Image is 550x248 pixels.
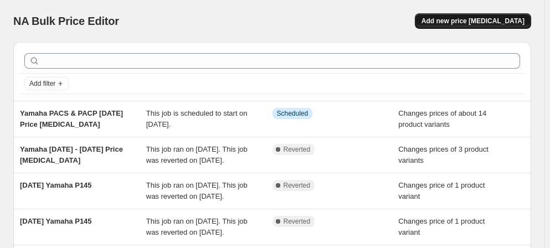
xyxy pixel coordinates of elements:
span: Changes price of 1 product variant [398,217,485,236]
span: Changes prices of 3 product variants [398,145,489,164]
span: This job is scheduled to start on [DATE]. [146,109,248,128]
span: Changes prices of about 14 product variants [398,109,486,128]
span: Reverted [284,181,311,190]
span: [DATE] Yamaha P145 [20,217,92,225]
span: Add new price [MEDICAL_DATA] [422,17,525,25]
span: Reverted [284,217,311,226]
span: [DATE] Yamaha P145 [20,181,92,189]
span: Yamaha PACS & PACP [DATE] Price [MEDICAL_DATA] [20,109,123,128]
span: This job ran on [DATE]. This job was reverted on [DATE]. [146,145,248,164]
span: Yamaha [DATE] - [DATE] Price [MEDICAL_DATA] [20,145,123,164]
span: This job ran on [DATE]. This job was reverted on [DATE]. [146,217,248,236]
span: Changes price of 1 product variant [398,181,485,200]
span: Reverted [284,145,311,154]
span: Add filter [29,79,55,88]
button: Add new price [MEDICAL_DATA] [415,13,531,29]
span: NA Bulk Price Editor [13,15,119,27]
span: This job ran on [DATE]. This job was reverted on [DATE]. [146,181,248,200]
span: Scheduled [277,109,309,118]
button: Add filter [24,77,69,90]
